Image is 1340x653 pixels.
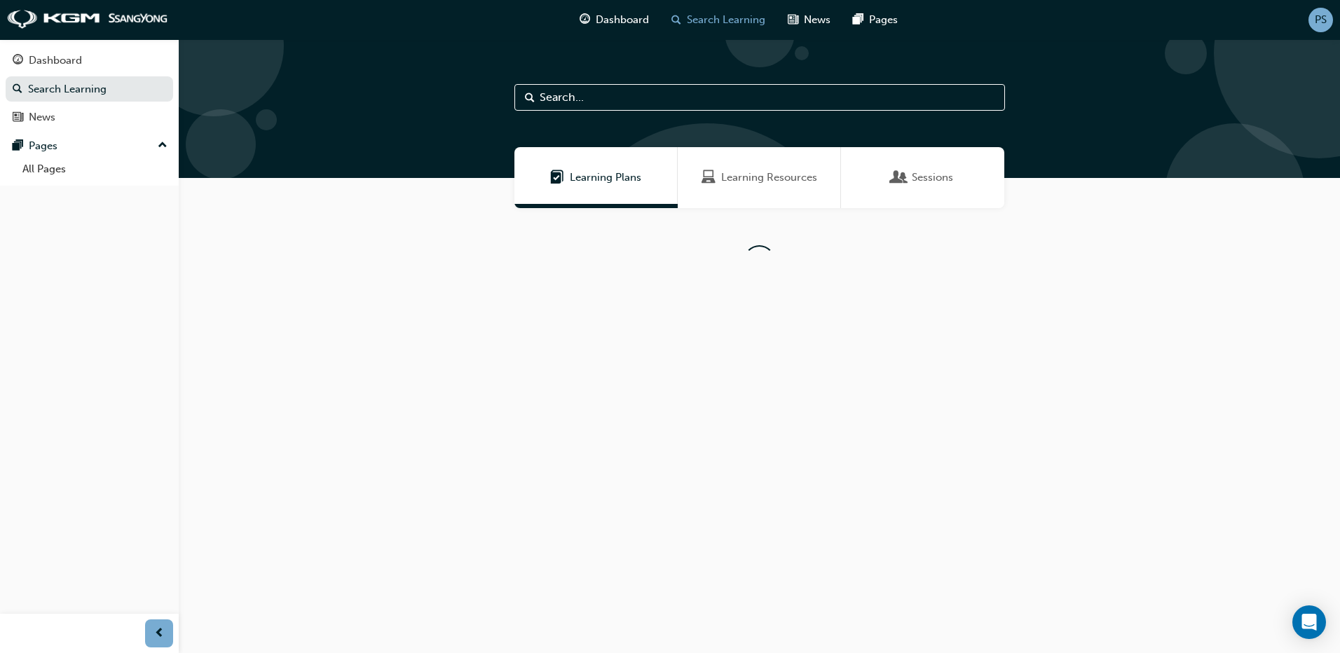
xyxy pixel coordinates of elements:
a: Learning ResourcesLearning Resources [678,147,841,208]
span: pages-icon [853,11,863,29]
div: Dashboard [29,53,82,69]
a: Search Learning [6,76,173,102]
div: News [29,109,55,125]
span: pages-icon [13,140,23,153]
div: Pages [29,138,57,154]
a: guage-iconDashboard [568,6,660,34]
div: Open Intercom Messenger [1292,605,1326,639]
span: PS [1315,12,1327,28]
a: News [6,104,173,130]
a: All Pages [17,158,173,180]
a: Dashboard [6,48,173,74]
span: Learning Resources [721,170,817,186]
span: Learning Resources [702,170,716,186]
button: Pages [6,133,173,159]
span: Search [525,90,535,106]
span: guage-icon [13,55,23,67]
span: guage-icon [580,11,590,29]
span: Sessions [912,170,953,186]
input: Search... [514,84,1005,111]
a: search-iconSearch Learning [660,6,777,34]
span: Dashboard [596,12,649,28]
span: search-icon [13,83,22,96]
button: DashboardSearch LearningNews [6,45,173,133]
span: up-icon [158,137,167,155]
a: Learning PlansLearning Plans [514,147,678,208]
span: news-icon [788,11,798,29]
a: pages-iconPages [842,6,909,34]
span: News [804,12,830,28]
span: Learning Plans [550,170,564,186]
span: Learning Plans [570,170,641,186]
a: news-iconNews [777,6,842,34]
span: Sessions [892,170,906,186]
a: SessionsSessions [841,147,1004,208]
img: kgm [7,10,168,29]
span: Pages [869,12,898,28]
span: Search Learning [687,12,765,28]
button: PS [1308,8,1333,32]
span: prev-icon [154,625,165,642]
span: search-icon [671,11,681,29]
span: news-icon [13,111,23,124]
